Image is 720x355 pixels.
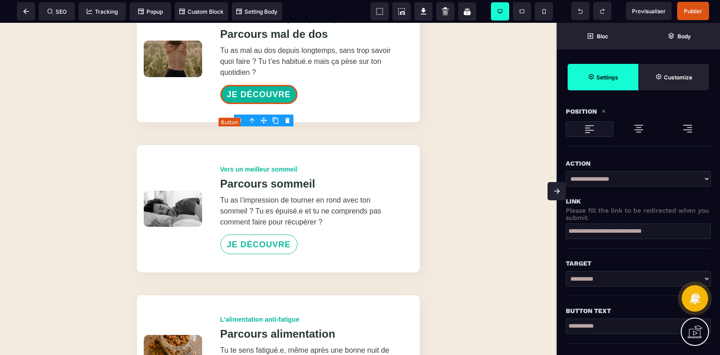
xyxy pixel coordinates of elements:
[370,2,389,21] span: View components
[557,23,638,49] span: Open Blocks
[138,8,163,15] span: Popup
[220,141,413,152] text: Vers un meilleur sommeil
[220,170,413,207] text: Tu as l’impression de tourner en rond avec ton sommeil ? Tu es épuisé.e et tu ne comprends pas co...
[47,8,67,15] span: SEO
[566,258,711,269] div: Target
[638,64,709,90] span: Open Style Manager
[566,106,597,117] p: Position
[87,8,118,15] span: Tracking
[220,291,413,303] text: L’alimentation anti-fatigue
[568,64,638,90] span: Settings
[601,109,606,114] img: loading
[566,158,711,169] div: Action
[566,207,711,221] p: Please fill the link to be redirected when you submit.
[144,168,202,204] img: 98aed7259fab5ea5160bcbd86c5d1d62_img-liste-sommeil.png
[664,74,692,81] strong: Customize
[678,33,691,40] strong: Body
[144,312,202,349] img: 079ab1a332cc5b5822fa5ae01d737ed7_img-liste-alimentation.png
[220,303,413,320] text: Parcours alimentation
[596,74,618,81] strong: Settings
[220,3,413,20] text: Parcours mal de dos
[220,20,413,57] text: Tu as mal au dos depuis longtemps, sans trop savoir quoi faire ? Tu t’es habitué.e mais ça pèse s...
[638,23,720,49] span: Open Layer Manager
[220,152,413,170] text: Parcours sommeil
[179,8,224,15] span: Custom Block
[684,8,702,15] span: Publier
[632,8,666,15] span: Previsualiser
[220,320,413,346] text: Tu te sens fatigué.e, même après une bonne nuit de sommeil. Et si tout se jouait dans ton assiette ?
[236,8,277,15] span: Setting Body
[626,2,672,20] span: Preview
[566,196,711,207] div: Link
[633,123,644,134] img: loading
[566,305,711,316] div: Button Text
[392,2,411,21] span: Screenshot
[220,212,297,231] button: JE DÉCOUVRE
[220,62,297,81] button: JE DÉCOUVRE
[597,33,608,40] strong: Bloc
[144,18,202,54] img: 98aed7259fab5ea5160bcbd86c5d1d62_img-liste-dos.png
[682,123,693,134] img: loading
[584,124,595,135] img: loading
